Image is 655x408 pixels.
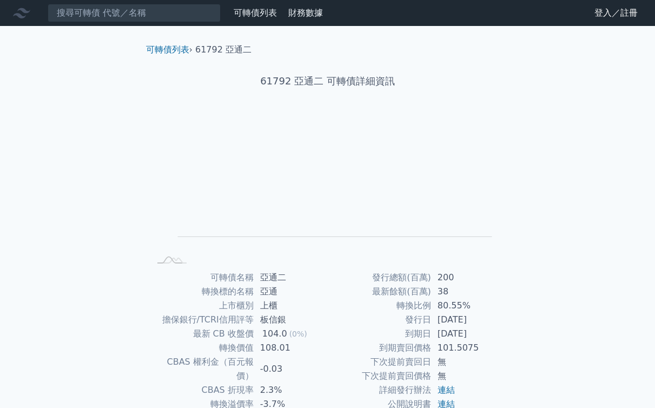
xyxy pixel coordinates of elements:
[586,4,646,22] a: 登入／註冊
[431,271,505,285] td: 200
[254,383,328,397] td: 2.3%
[328,327,431,341] td: 到期日
[328,299,431,313] td: 轉換比例
[150,313,254,327] td: 擔保銀行/TCRI信用評等
[168,123,492,252] g: Chart
[328,285,431,299] td: 最新餘額(百萬)
[328,355,431,369] td: 下次提前賣回日
[288,8,323,18] a: 財務數據
[328,383,431,397] td: 詳細發行辦法
[150,341,254,355] td: 轉換價值
[146,43,193,56] li: ›
[431,327,505,341] td: [DATE]
[254,271,328,285] td: 亞通二
[150,355,254,383] td: CBAS 權利金（百元報價）
[254,355,328,383] td: -0.03
[146,44,189,55] a: 可轉債列表
[150,299,254,313] td: 上市櫃別
[328,369,431,383] td: 下次提前賣回價格
[234,8,277,18] a: 可轉債列表
[431,369,505,383] td: 無
[48,4,221,22] input: 搜尋可轉債 代號／名稱
[328,313,431,327] td: 發行日
[150,327,254,341] td: 最新 CB 收盤價
[431,313,505,327] td: [DATE]
[150,285,254,299] td: 轉換標的名稱
[150,383,254,397] td: CBAS 折現率
[254,285,328,299] td: 亞通
[431,285,505,299] td: 38
[328,271,431,285] td: 發行總額(百萬)
[431,341,505,355] td: 101.5075
[195,43,252,56] li: 61792 亞通二
[438,385,455,395] a: 連結
[254,313,328,327] td: 板信銀
[254,299,328,313] td: 上櫃
[431,299,505,313] td: 80.55%
[254,341,328,355] td: 108.01
[150,271,254,285] td: 可轉債名稱
[289,330,307,338] span: (0%)
[260,327,289,341] div: 104.0
[431,355,505,369] td: 無
[137,74,518,89] h1: 61792 亞通二 可轉債詳細資訊
[328,341,431,355] td: 到期賣回價格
